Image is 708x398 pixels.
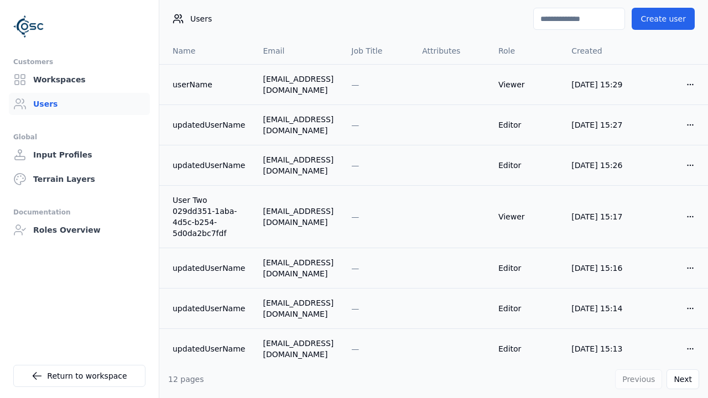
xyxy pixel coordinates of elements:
[173,79,245,90] a: userName
[13,365,145,387] a: Return to workspace
[351,304,359,313] span: —
[173,119,245,130] a: updatedUserName
[490,38,563,64] th: Role
[571,160,628,171] div: [DATE] 15:26
[571,79,628,90] div: [DATE] 15:29
[351,344,359,353] span: —
[254,38,342,64] th: Email
[571,343,628,354] div: [DATE] 15:13
[263,297,334,320] div: [EMAIL_ADDRESS][DOMAIN_NAME]
[498,79,554,90] div: Viewer
[571,119,628,130] div: [DATE] 15:27
[9,168,150,190] a: Terrain Layers
[351,80,359,89] span: —
[498,343,554,354] div: Editor
[190,13,212,24] span: Users
[173,195,245,239] a: User Two 029dd351-1aba-4d5c-b254-5d0da2bc7fdf
[9,69,150,91] a: Workspaces
[498,119,554,130] div: Editor
[498,211,554,222] div: Viewer
[13,11,44,42] img: Logo
[498,160,554,171] div: Editor
[413,38,490,64] th: Attributes
[168,375,204,384] span: 12 pages
[263,257,334,279] div: [EMAIL_ADDRESS][DOMAIN_NAME]
[632,8,695,30] button: Create user
[667,369,699,389] button: Next
[13,55,145,69] div: Customers
[351,121,359,129] span: —
[173,303,245,314] a: updatedUserName
[263,338,334,360] div: [EMAIL_ADDRESS][DOMAIN_NAME]
[173,343,245,354] a: updatedUserName
[9,144,150,166] a: Input Profiles
[571,211,628,222] div: [DATE] 15:17
[9,219,150,241] a: Roles Overview
[13,130,145,144] div: Global
[263,114,334,136] div: [EMAIL_ADDRESS][DOMAIN_NAME]
[13,206,145,219] div: Documentation
[342,38,413,64] th: Job Title
[563,38,637,64] th: Created
[159,38,254,64] th: Name
[263,74,334,96] div: [EMAIL_ADDRESS][DOMAIN_NAME]
[571,303,628,314] div: [DATE] 15:14
[173,263,245,274] a: updatedUserName
[173,160,245,171] a: updatedUserName
[351,161,359,170] span: —
[9,93,150,115] a: Users
[263,206,334,228] div: [EMAIL_ADDRESS][DOMAIN_NAME]
[498,263,554,274] div: Editor
[571,263,628,274] div: [DATE] 15:16
[351,212,359,221] span: —
[263,154,334,176] div: [EMAIL_ADDRESS][DOMAIN_NAME]
[351,264,359,273] span: —
[498,303,554,314] div: Editor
